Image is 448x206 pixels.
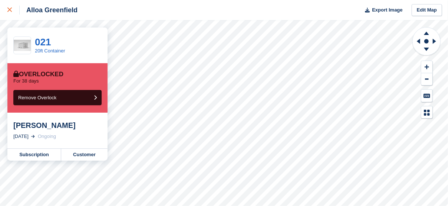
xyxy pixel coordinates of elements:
span: Export Image [372,6,402,14]
a: 021 [35,36,51,48]
div: Ongoing [38,133,56,140]
button: Map Legend [421,106,432,119]
img: White%20Left%20.jpg [14,40,31,51]
a: Edit Map [412,4,442,16]
span: Remove Overlock [18,95,56,100]
p: For 38 days [13,78,39,84]
div: Alloa Greenfield [20,6,78,15]
a: Customer [61,149,108,161]
a: 20ft Container [35,48,65,54]
img: arrow-right-light-icn-cde0832a797a2874e46488d9cf13f60e5c3a73dbe684e267c42b8395dfbc2abf.svg [31,135,35,138]
div: [DATE] [13,133,29,140]
button: Remove Overlock [13,90,102,105]
button: Export Image [360,4,403,16]
button: Zoom In [421,61,432,73]
div: Overlocked [13,71,63,78]
div: [PERSON_NAME] [13,121,102,130]
a: Subscription [7,149,61,161]
button: Keyboard Shortcuts [421,90,432,102]
button: Zoom Out [421,73,432,86]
